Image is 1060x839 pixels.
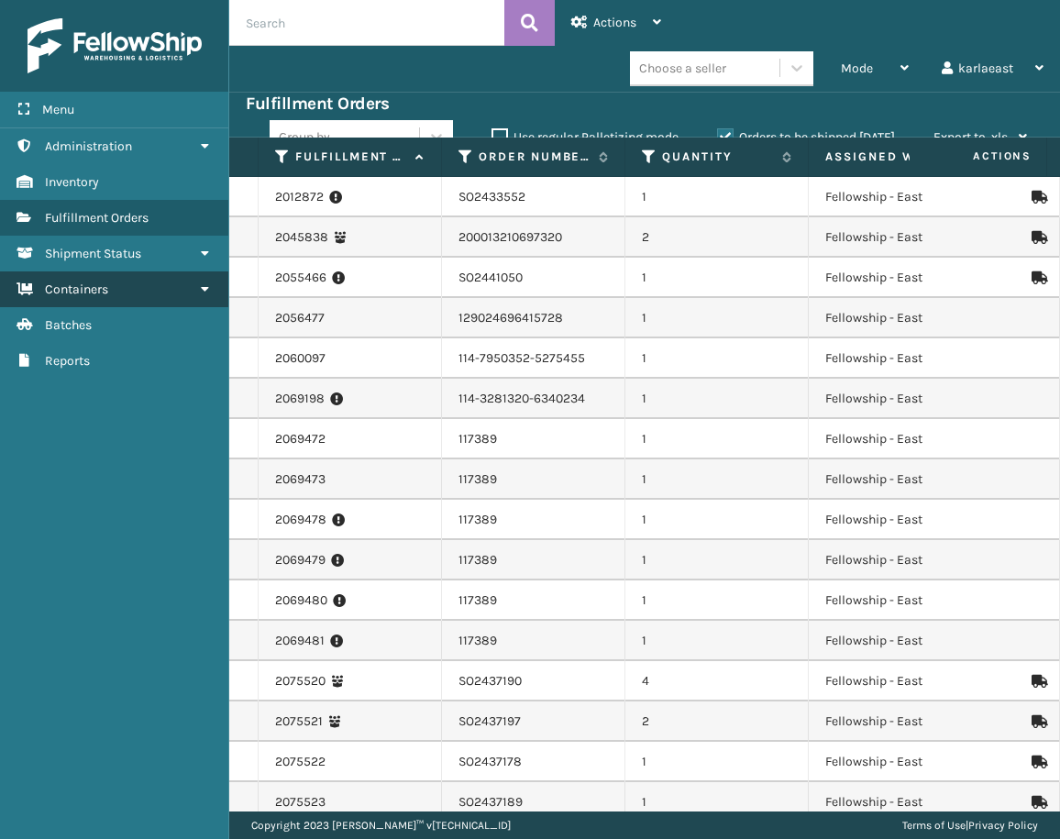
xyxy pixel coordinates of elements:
td: 1 [625,338,809,379]
td: Fellowship - East [809,782,992,822]
td: Fellowship - East [809,459,992,500]
span: Containers [45,282,108,297]
td: Fellowship - East [809,379,992,419]
div: karlaeast [942,46,1043,92]
td: 1 [625,419,809,459]
td: Fellowship - East [809,540,992,580]
p: Copyright 2023 [PERSON_NAME]™ v [TECHNICAL_ID] [251,811,511,839]
div: Group by [279,127,330,147]
a: 2012872 [275,188,324,206]
a: 2075521 [275,712,323,731]
label: Use regular Palletizing mode [491,129,679,145]
a: 2069473 [275,470,326,489]
td: SO2433552 [442,177,625,217]
a: 2069198 [275,390,325,408]
td: SO2441050 [442,258,625,298]
td: 1 [625,177,809,217]
div: Choose a seller [639,59,726,78]
td: Fellowship - East [809,217,992,258]
label: Fulfillment Order Id [295,149,406,165]
td: 2 [625,217,809,258]
td: Fellowship - East [809,621,992,661]
img: logo [28,18,202,73]
div: | [902,811,1038,839]
a: 2045838 [275,228,328,247]
a: 2069480 [275,591,327,610]
td: 1 [625,298,809,338]
a: 2069479 [275,551,326,569]
a: 2075522 [275,753,326,771]
td: 117389 [442,540,625,580]
a: Privacy Policy [968,819,1038,832]
td: 117389 [442,459,625,500]
td: Fellowship - East [809,580,992,621]
td: SO2437189 [442,782,625,822]
a: 2069472 [275,430,326,448]
td: Fellowship - East [809,701,992,742]
span: Fulfillment Orders [45,210,149,226]
td: Fellowship - East [809,500,992,540]
td: SO2437190 [442,661,625,701]
a: 2075520 [275,672,326,690]
a: 2060097 [275,349,326,368]
label: Orders to be shipped [DATE] [717,129,895,145]
i: Mark as Shipped [1032,191,1043,204]
span: Actions [593,15,636,30]
td: 1 [625,742,809,782]
a: 2055466 [275,269,326,287]
td: Fellowship - East [809,419,992,459]
td: Fellowship - East [809,258,992,298]
td: 117389 [442,621,625,661]
label: Order Number [479,149,590,165]
td: 2 [625,701,809,742]
td: SO2437178 [442,742,625,782]
td: Fellowship - East [809,177,992,217]
span: Shipment Status [45,246,141,261]
td: 1 [625,459,809,500]
a: 2056477 [275,309,325,327]
span: Mode [841,61,873,76]
td: 1 [625,258,809,298]
td: Fellowship - East [809,338,992,379]
td: 114-7950352-5275455 [442,338,625,379]
i: Mark as Shipped [1032,231,1043,244]
td: 1 [625,782,809,822]
td: 4 [625,661,809,701]
td: 1 [625,500,809,540]
span: Export to .xls [933,129,1008,145]
label: Quantity [662,149,773,165]
h3: Fulfillment Orders [246,93,389,115]
a: 2075523 [275,793,326,811]
td: Fellowship - East [809,661,992,701]
td: Fellowship - East [809,298,992,338]
a: 2069481 [275,632,325,650]
td: SO2437197 [442,701,625,742]
label: Assigned Warehouse [825,149,956,165]
span: Menu [42,102,74,117]
td: Fellowship - East [809,742,992,782]
i: Mark as Shipped [1032,715,1043,728]
span: Batches [45,317,92,333]
span: Actions [915,141,1043,171]
td: 117389 [442,419,625,459]
td: 1 [625,540,809,580]
span: Reports [45,353,90,369]
i: Mark as Shipped [1032,271,1043,284]
span: Inventory [45,174,99,190]
td: 1 [625,621,809,661]
td: 117389 [442,580,625,621]
span: Administration [45,138,132,154]
i: Mark as Shipped [1032,675,1043,688]
td: 1 [625,379,809,419]
td: 117389 [442,500,625,540]
td: 200013210697320 [442,217,625,258]
td: 114-3281320-6340234 [442,379,625,419]
td: 1 [625,580,809,621]
i: Mark as Shipped [1032,756,1043,768]
a: Terms of Use [902,819,966,832]
a: 2069478 [275,511,326,529]
td: 129024696415728 [442,298,625,338]
i: Mark as Shipped [1032,796,1043,809]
